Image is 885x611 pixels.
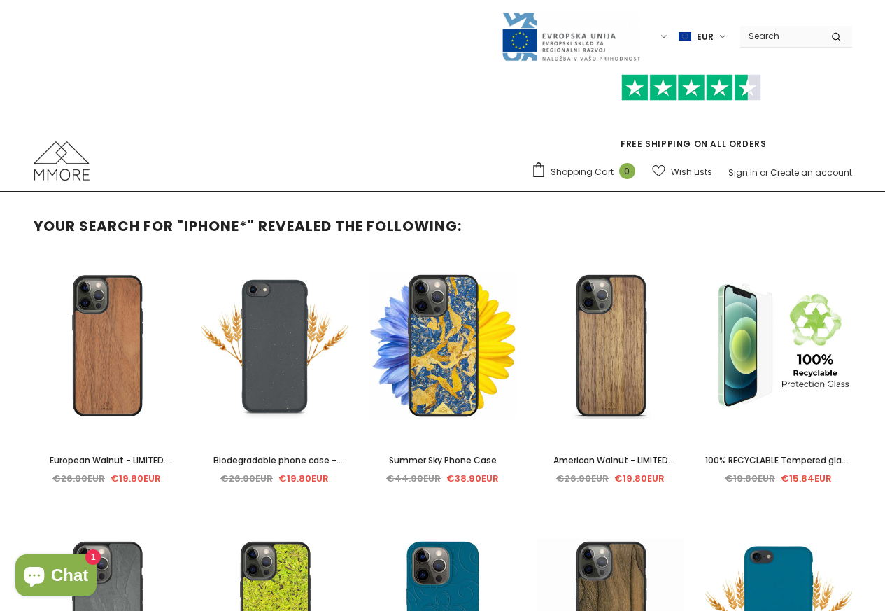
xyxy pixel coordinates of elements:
span: €26.90EUR [52,472,105,485]
strong: "iphone*" [177,216,255,236]
a: Shopping Cart 0 [531,162,642,183]
span: €19.80EUR [111,472,161,485]
a: Sign In [728,167,758,178]
span: €19.80EUR [614,472,665,485]
img: Trust Pilot Stars [621,74,761,101]
span: Biodegradable phone case - Black [213,454,343,482]
a: Biodegradable phone case - Black [201,453,348,468]
a: Create an account [770,167,852,178]
a: Summer Sky Phone Case [369,453,516,468]
span: €19.80EUR [725,472,775,485]
input: Search Site [740,26,821,46]
inbox-online-store-chat: Shopify online store chat [11,554,101,600]
span: Shopping Cart [551,165,614,179]
span: €26.90EUR [556,472,609,485]
span: revealed the following: [258,216,462,236]
img: Javni Razpis [501,11,641,62]
a: Javni Razpis [501,30,641,42]
span: American Walnut - LIMITED EDITION [553,454,674,482]
span: €44.90EUR [386,472,441,485]
span: European Walnut - LIMITED EDITION [50,454,170,482]
span: 100% RECYCLABLE Tempered glass 2D/3D screen protector [705,454,851,482]
span: €38.90EUR [446,472,499,485]
span: €26.90EUR [220,472,273,485]
span: or [760,167,768,178]
span: €19.80EUR [278,472,329,485]
span: Your search for [34,216,174,236]
a: 100% RECYCLABLE Tempered glass 2D/3D screen protector [705,453,852,468]
span: EUR [697,30,714,44]
img: MMORE Cases [34,141,90,181]
span: Wish Lists [671,165,712,179]
span: FREE SHIPPING ON ALL ORDERS [531,80,852,150]
a: American Walnut - LIMITED EDITION [537,453,684,468]
span: 0 [619,163,635,179]
a: Wish Lists [652,160,712,184]
a: European Walnut - LIMITED EDITION [34,453,180,468]
iframe: Customer reviews powered by Trustpilot [531,101,852,137]
span: Summer Sky Phone Case [389,454,497,466]
span: €15.84EUR [781,472,832,485]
